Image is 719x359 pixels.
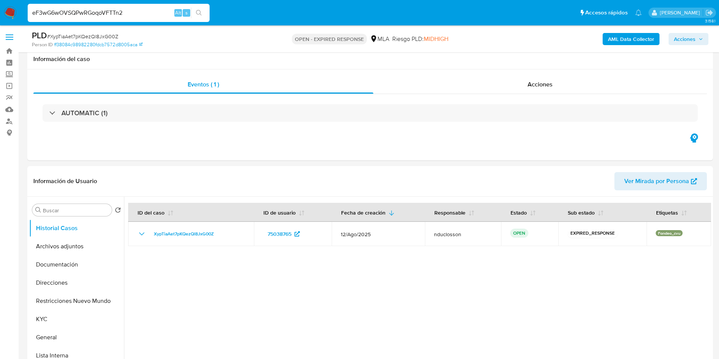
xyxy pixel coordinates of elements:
[292,34,367,44] p: OPEN - EXPIRED RESPONSE
[32,41,53,48] b: Person ID
[43,207,109,214] input: Buscar
[54,41,143,48] a: ff38084c98982280fdcb7572d8005aca
[424,34,448,43] span: MIDHIGH
[392,35,448,43] span: Riesgo PLD:
[61,109,108,117] h3: AUTOMATIC (1)
[608,33,654,45] b: AML Data Collector
[33,55,707,63] h1: Información del caso
[32,29,47,41] b: PLD
[624,172,689,190] span: Ver Mirada por Persona
[185,9,188,16] span: s
[29,292,124,310] button: Restricciones Nuevo Mundo
[29,237,124,256] button: Archivos adjuntos
[585,9,628,17] span: Accesos rápidos
[674,33,696,45] span: Acciones
[29,274,124,292] button: Direcciones
[28,8,210,18] input: Buscar usuario o caso...
[175,9,181,16] span: Alt
[528,80,553,89] span: Acciones
[29,328,124,346] button: General
[35,207,41,213] button: Buscar
[115,207,121,215] button: Volver al orden por defecto
[635,9,642,16] a: Notificaciones
[188,80,219,89] span: Eventos ( 1 )
[705,9,713,17] a: Salir
[29,310,124,328] button: KYC
[603,33,659,45] button: AML Data Collector
[370,35,389,43] div: MLA
[660,9,703,16] p: nicolas.duclosson@mercadolibre.com
[47,33,118,40] span: # XypTiaAet7pKQezQl8JxG00Z
[42,104,698,122] div: AUTOMATIC (1)
[669,33,708,45] button: Acciones
[614,172,707,190] button: Ver Mirada por Persona
[29,219,124,237] button: Historial Casos
[33,177,97,185] h1: Información de Usuario
[29,256,124,274] button: Documentación
[191,8,207,18] button: search-icon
